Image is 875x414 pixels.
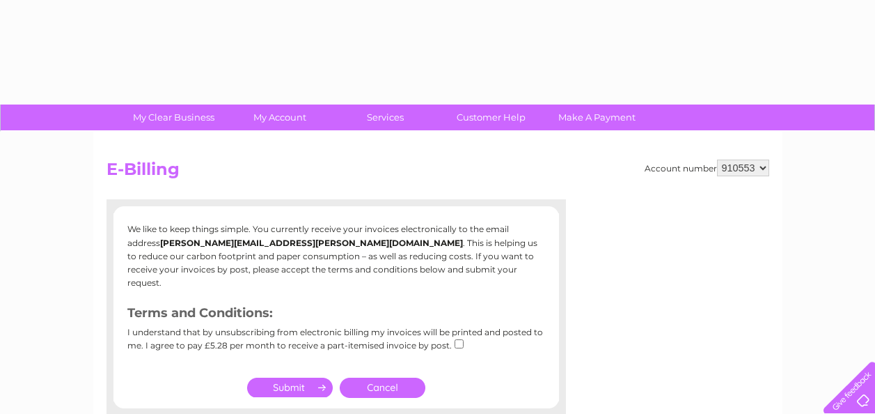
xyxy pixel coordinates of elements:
[127,328,545,360] div: I understand that by unsubscribing from electronic billing my invoices will be printed and posted...
[539,105,654,130] a: Make A Payment
[645,160,769,176] div: Account number
[434,105,549,130] a: Customer Help
[340,378,425,398] a: Cancel
[127,222,545,289] p: We like to keep things simple. You currently receive your invoices electronically to the email ad...
[127,303,545,328] h3: Terms and Conditions:
[107,160,769,186] h2: E-Billing
[116,105,231,130] a: My Clear Business
[222,105,337,130] a: My Account
[247,378,333,397] input: Submit
[160,238,463,248] b: [PERSON_NAME][EMAIL_ADDRESS][PERSON_NAME][DOMAIN_NAME]
[328,105,443,130] a: Services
